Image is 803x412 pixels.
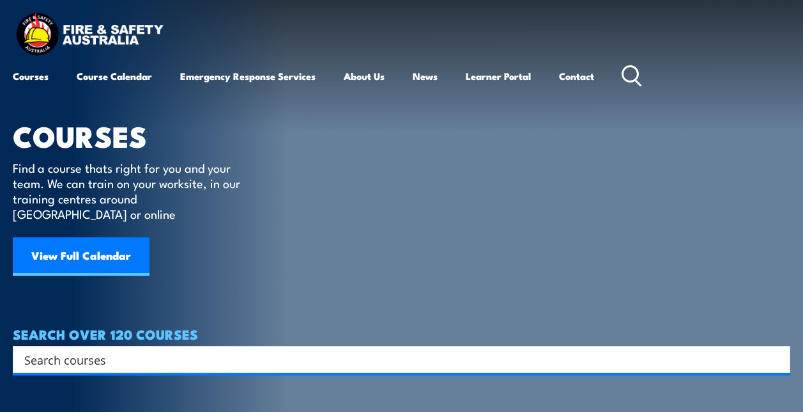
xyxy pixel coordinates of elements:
p: Find a course thats right for you and your team. We can train on your worksite, in our training c... [13,160,246,221]
input: Search input [24,350,762,369]
a: About Us [344,61,385,91]
h4: SEARCH OVER 120 COURSES [13,327,790,341]
a: Emergency Response Services [180,61,316,91]
h1: COURSES [13,123,259,148]
form: Search form [27,351,765,368]
a: News [413,61,438,91]
a: View Full Calendar [13,237,149,276]
button: Search magnifier button [768,351,786,368]
a: Courses [13,61,49,91]
a: Contact [559,61,594,91]
a: Course Calendar [77,61,152,91]
a: Learner Portal [466,61,531,91]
